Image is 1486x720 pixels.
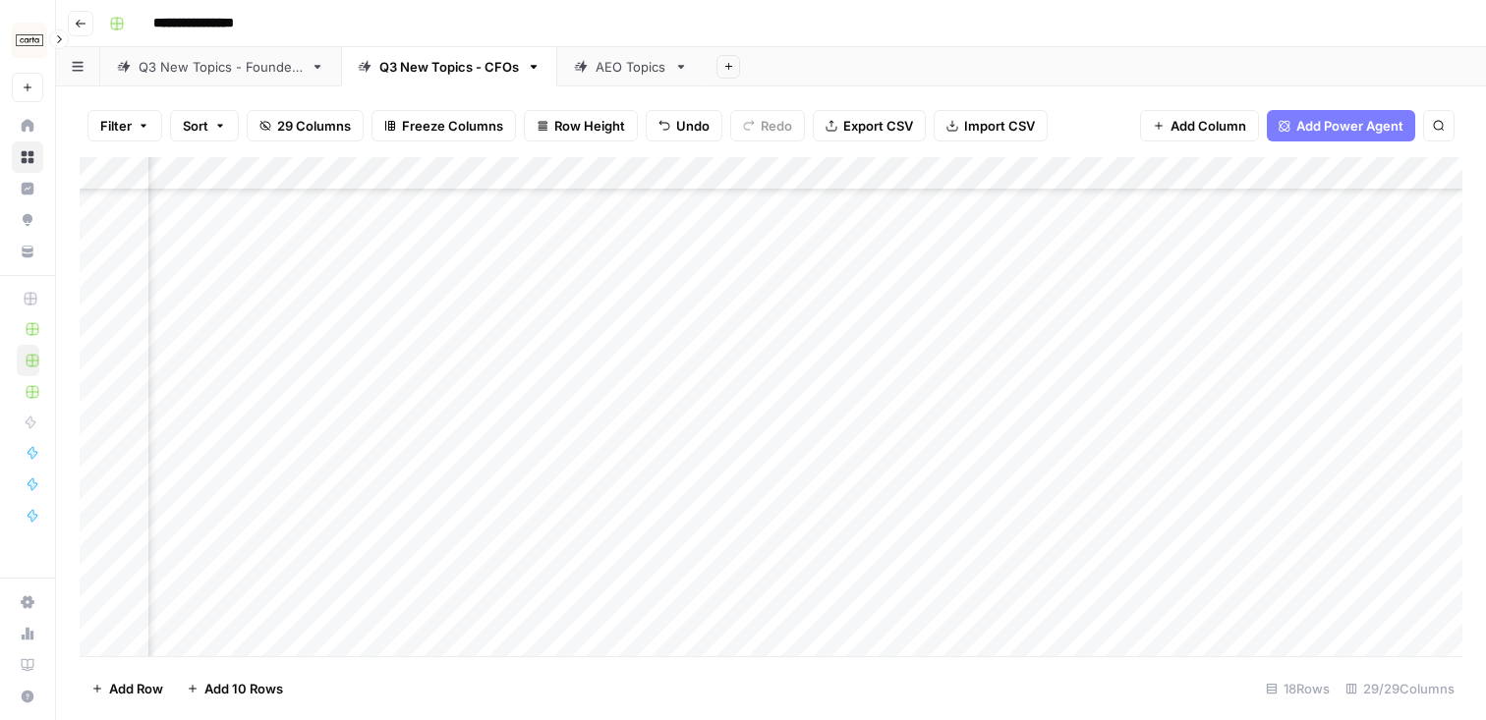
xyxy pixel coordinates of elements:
a: Insights [12,173,43,204]
div: 29/29 Columns [1338,673,1462,704]
button: Redo [730,110,805,141]
button: Undo [646,110,722,141]
button: Add Row [80,673,175,704]
img: Carta Logo [12,23,47,58]
button: Workspace: Carta [12,16,43,65]
span: Add Column [1171,116,1246,136]
button: Sort [170,110,239,141]
button: Add Column [1140,110,1259,141]
button: Row Height [524,110,638,141]
a: Browse [12,141,43,173]
a: Usage [12,618,43,649]
span: Sort [183,116,208,136]
span: Import CSV [964,116,1035,136]
a: Home [12,110,43,141]
div: Q3 New Topics - Founders [139,57,303,77]
a: Q3 New Topics - Founders [100,47,341,86]
a: AEO Topics [557,47,705,86]
button: Filter [87,110,162,141]
button: Add 10 Rows [175,673,295,704]
div: Q3 New Topics - CFOs [379,57,519,77]
span: Redo [761,116,792,136]
button: 29 Columns [247,110,364,141]
a: Your Data [12,236,43,267]
span: Filter [100,116,132,136]
span: Add Row [109,679,163,698]
a: Learning Hub [12,649,43,681]
span: Freeze Columns [402,116,503,136]
div: 18 Rows [1258,673,1338,704]
button: Export CSV [813,110,926,141]
button: Help + Support [12,681,43,712]
button: Import CSV [934,110,1048,141]
span: Add 10 Rows [204,679,283,698]
span: Export CSV [843,116,913,136]
span: 29 Columns [277,116,351,136]
a: Settings [12,586,43,618]
span: Undo [676,116,710,136]
div: AEO Topics [596,57,666,77]
a: Q3 New Topics - CFOs [341,47,557,86]
button: Add Power Agent [1267,110,1415,141]
a: Opportunities [12,204,43,236]
span: Add Power Agent [1296,116,1403,136]
button: Freeze Columns [371,110,516,141]
span: Row Height [554,116,625,136]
